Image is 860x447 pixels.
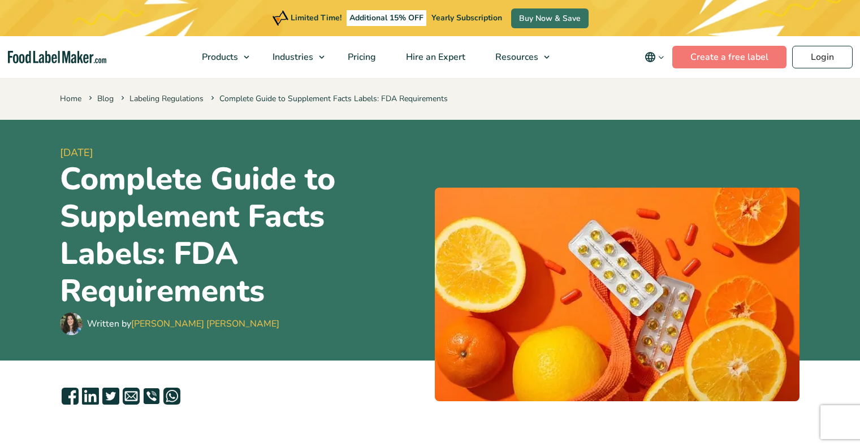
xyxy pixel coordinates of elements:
a: [PERSON_NAME] [PERSON_NAME] [131,318,279,330]
a: Hire an Expert [391,36,478,78]
span: Yearly Subscription [431,12,502,23]
h1: Complete Guide to Supplement Facts Labels: FDA Requirements [60,160,426,310]
span: Resources [492,51,539,63]
span: Additional 15% OFF [347,10,426,26]
a: Buy Now & Save [511,8,589,28]
a: Create a free label [672,46,786,68]
a: Products [187,36,255,78]
a: Home [60,93,81,104]
span: Industries [269,51,314,63]
a: Pricing [333,36,388,78]
a: Resources [481,36,555,78]
a: Industries [258,36,330,78]
span: Limited Time! [291,12,342,23]
span: Complete Guide to Supplement Facts Labels: FDA Requirements [209,93,448,104]
a: Blog [97,93,114,104]
div: Written by [87,317,279,331]
a: Login [792,46,853,68]
a: Labeling Regulations [129,93,204,104]
span: [DATE] [60,145,426,160]
img: Maria Abi Hanna - Food Label Maker [60,313,83,335]
span: Products [198,51,239,63]
span: Pricing [344,51,377,63]
span: Hire an Expert [403,51,466,63]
